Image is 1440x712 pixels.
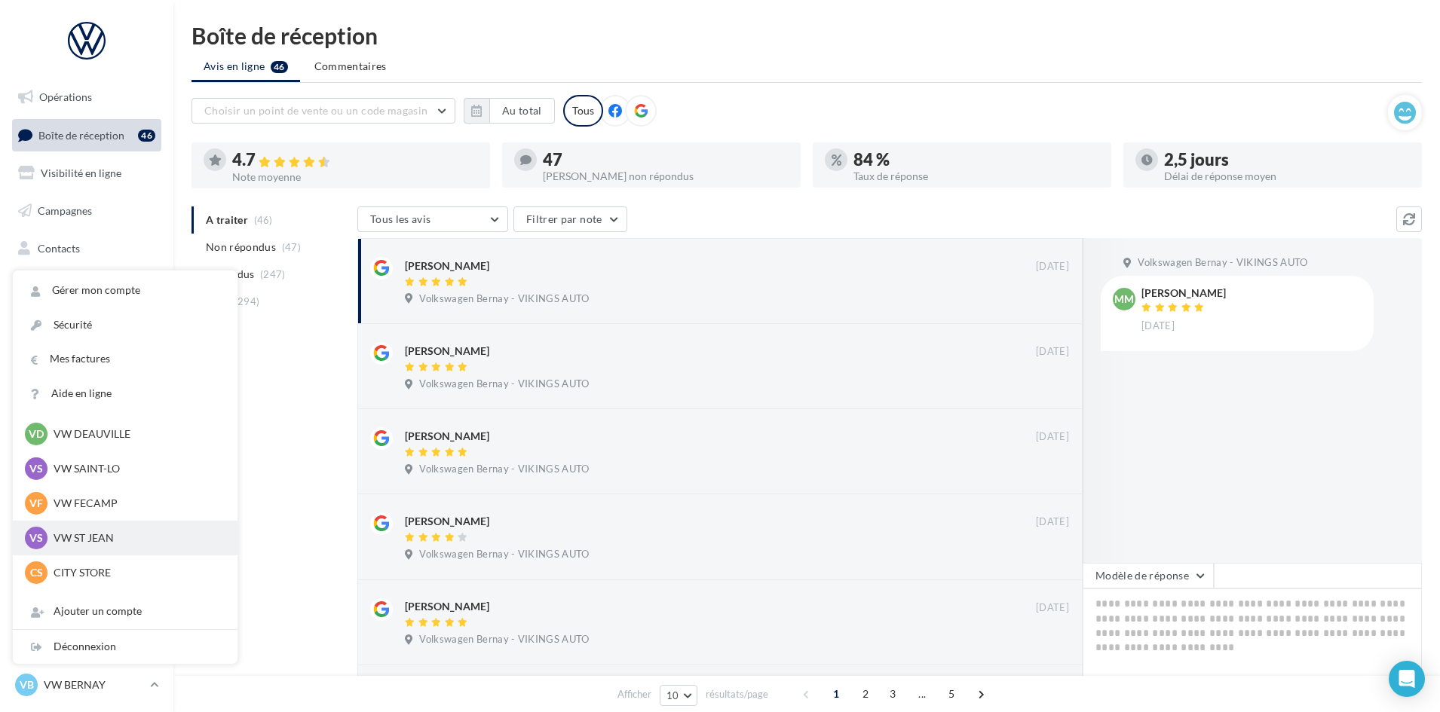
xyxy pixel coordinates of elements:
span: Volkswagen Bernay - VIKINGS AUTO [419,633,589,646]
a: Calendrier [9,307,164,339]
span: VS [29,530,43,545]
div: Note moyenne [232,172,478,182]
span: Volkswagen Bernay - VIKINGS AUTO [419,463,589,476]
span: Volkswagen Bernay - VIKINGS AUTO [419,548,589,561]
span: [DATE] [1036,345,1069,359]
span: VD [29,426,44,442]
div: Boîte de réception [191,24,1422,47]
a: Visibilité en ligne [9,157,164,189]
span: (294) [234,295,260,307]
p: VW ST JEAN [54,530,219,545]
span: 1 [824,682,848,706]
button: Filtrer par note [513,206,627,232]
a: Sécurité [13,308,237,342]
span: Afficher [617,687,651,701]
div: [PERSON_NAME] non répondus [543,171,789,182]
div: [PERSON_NAME] [405,429,489,444]
span: Non répondus [206,240,276,255]
div: [PERSON_NAME] [405,599,489,614]
a: PLV et print personnalisable [9,345,164,390]
a: Boîte de réception46 [9,119,164,151]
a: Aide en ligne [13,377,237,411]
span: [DATE] [1141,319,1175,333]
span: Volkswagen Bernay - VIKINGS AUTO [419,377,589,391]
span: Choisir un point de vente ou un code magasin [204,104,427,117]
span: 10 [666,689,679,701]
span: VS [29,461,43,476]
a: Contacts [9,233,164,264]
span: [DATE] [1036,515,1069,529]
div: [PERSON_NAME] [405,258,489,273]
span: Campagnes [38,204,92,217]
a: VB VW BERNAY [12,671,161,699]
span: Volkswagen Bernay - VIKINGS AUTO [419,292,589,306]
button: Au total [464,98,555,124]
span: résultats/page [706,687,768,701]
span: Boîte de réception [38,128,124,141]
span: [DATE] [1036,601,1069,615]
span: Contacts [38,241,80,254]
span: 2 [853,682,878,706]
span: [DATE] [1036,430,1069,444]
div: [PERSON_NAME] [405,344,489,359]
button: 10 [660,685,698,706]
span: Tous les avis [370,212,431,225]
button: Choisir un point de vente ou un code magasin [191,98,455,124]
span: VF [29,496,43,511]
span: Opérations [39,90,92,103]
div: [PERSON_NAME] [1141,288,1226,298]
div: [PERSON_NAME] [405,514,489,529]
div: 4.7 [232,151,478,169]
a: Campagnes [9,195,164,227]
p: VW BERNAY [44,677,144,692]
a: Campagnes DataOnDemand [9,395,164,439]
button: Modèle de réponse [1083,563,1214,588]
span: (47) [282,241,301,253]
div: Taux de réponse [853,171,1099,182]
span: Visibilité en ligne [41,167,121,179]
div: Délai de réponse moyen [1164,171,1410,182]
div: 84 % [853,151,1099,168]
span: Répondus [206,267,255,282]
button: Tous les avis [357,206,508,232]
div: Déconnexion [13,630,237,664]
div: Open Intercom Messenger [1389,661,1425,697]
div: Tous [563,95,603,127]
button: Au total [489,98,555,124]
div: 47 [543,151,789,168]
span: [DATE] [1036,260,1069,273]
span: ... [910,682,934,706]
span: Commentaires [314,59,387,74]
span: (247) [260,268,286,280]
span: 5 [939,682,964,706]
p: VW DEAUVILLE [54,426,219,442]
div: Ajouter un compte [13,594,237,628]
span: 3 [881,682,905,706]
a: Médiathèque [9,270,164,301]
p: VW SAINT-LO [54,461,219,476]
span: Volkswagen Bernay - VIKINGS AUTO [1138,256,1307,270]
a: Opérations [9,81,164,113]
div: 2,5 jours [1164,151,1410,168]
span: VB [20,677,34,692]
div: 46 [138,130,155,142]
a: Gérer mon compte [13,273,237,307]
span: MM [1114,292,1134,307]
p: VW FECAMP [54,496,219,511]
span: CS [30,565,43,580]
a: Mes factures [13,342,237,376]
p: CITY STORE [54,565,219,580]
